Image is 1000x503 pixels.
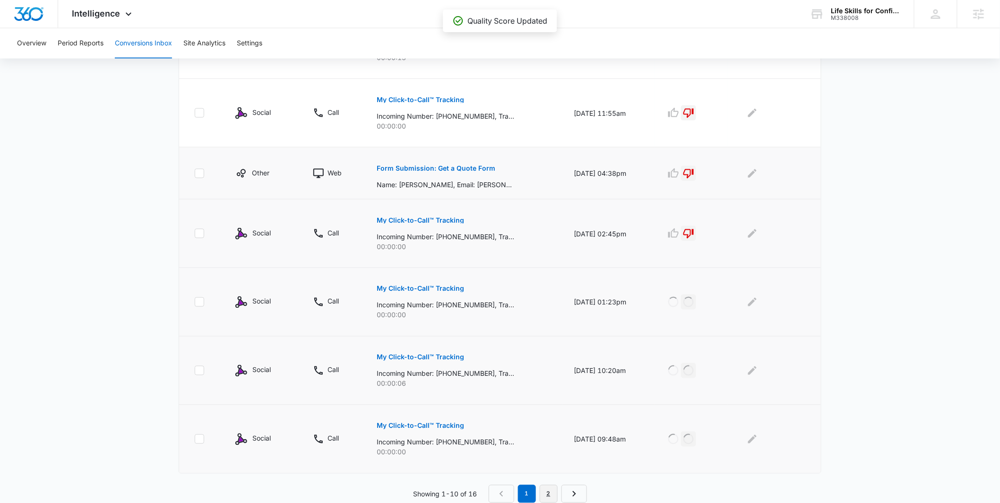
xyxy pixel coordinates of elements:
img: logo_orange.svg [15,15,23,23]
p: Web [328,168,342,178]
div: account name [831,7,900,15]
p: Social [253,296,271,306]
p: 00:00:00 [377,121,551,131]
button: Site Analytics [183,28,225,59]
p: 00:00:06 [377,379,551,389]
button: Settings [237,28,262,59]
button: My Click-to-Call™ Tracking [377,415,464,437]
button: Edit Comments [745,226,760,241]
button: Edit Comments [745,432,760,447]
img: tab_domain_overview_orange.svg [26,55,33,62]
p: Call [328,107,339,117]
p: Name: [PERSON_NAME], Email: [PERSON_NAME][EMAIL_ADDRESS][DOMAIN_NAME], Phone: [PHONE_NUMBER], How... [377,180,514,190]
div: Keywords by Traffic [104,56,159,62]
img: tab_keywords_by_traffic_grey.svg [94,55,102,62]
p: Social [253,107,271,117]
span: Intelligence [72,9,121,18]
td: [DATE] 11:55am [562,79,655,147]
p: Call [328,228,339,238]
p: Incoming Number: [PHONE_NUMBER], Tracking Number: [PHONE_NUMBER], Ring To: [PHONE_NUMBER], Caller... [377,111,514,121]
td: [DATE] 09:48am [562,405,655,474]
div: v 4.0.25 [26,15,46,23]
p: Social [253,365,271,375]
button: Overview [17,28,46,59]
p: My Click-to-Call™ Tracking [377,217,464,224]
button: Conversions Inbox [115,28,172,59]
p: Incoming Number: [PHONE_NUMBER], Tracking Number: [PHONE_NUMBER], Ring To: [PHONE_NUMBER], Caller... [377,232,514,242]
p: My Click-to-Call™ Tracking [377,286,464,292]
p: Showing 1-10 of 16 [414,489,477,499]
button: My Click-to-Call™ Tracking [377,278,464,300]
p: Incoming Number: [PHONE_NUMBER], Tracking Number: [PHONE_NUMBER], Ring To: [PHONE_NUMBER], Caller... [377,437,514,447]
button: Form Submission: Get a Quote Form [377,157,495,180]
button: Period Reports [58,28,103,59]
p: Call [328,434,339,443]
div: Domain: [DOMAIN_NAME] [25,25,104,32]
p: My Click-to-Call™ Tracking [377,423,464,429]
p: Call [328,365,339,375]
button: Edit Comments [745,105,760,121]
p: My Click-to-Call™ Tracking [377,354,464,361]
p: 00:00:00 [377,310,551,320]
p: 00:00:00 [377,447,551,457]
button: My Click-to-Call™ Tracking [377,88,464,111]
button: My Click-to-Call™ Tracking [377,346,464,369]
p: My Click-to-Call™ Tracking [377,96,464,103]
td: [DATE] 02:45pm [562,199,655,268]
p: Call [328,296,339,306]
button: My Click-to-Call™ Tracking [377,209,464,232]
img: website_grey.svg [15,25,23,32]
td: [DATE] 10:20am [562,337,655,405]
td: [DATE] 04:38pm [562,147,655,199]
nav: Pagination [489,485,587,503]
p: Incoming Number: [PHONE_NUMBER], Tracking Number: [PHONE_NUMBER], Ring To: [PHONE_NUMBER], Caller... [377,369,514,379]
p: Social [253,434,271,443]
button: Edit Comments [745,166,760,181]
p: Other [252,168,270,178]
a: Page 2 [540,485,558,503]
p: Social [253,228,271,238]
button: Edit Comments [745,295,760,310]
p: Quality Score Updated [468,15,548,26]
a: Next Page [561,485,587,503]
p: 00:00:00 [377,242,551,251]
div: account id [831,15,900,21]
p: Incoming Number: [PHONE_NUMBER], Tracking Number: [PHONE_NUMBER], Ring To: [PHONE_NUMBER], Caller... [377,300,514,310]
p: Form Submission: Get a Quote Form [377,165,495,172]
button: Edit Comments [745,363,760,378]
td: [DATE] 01:23pm [562,268,655,337]
div: Domain Overview [36,56,85,62]
em: 1 [518,485,536,503]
